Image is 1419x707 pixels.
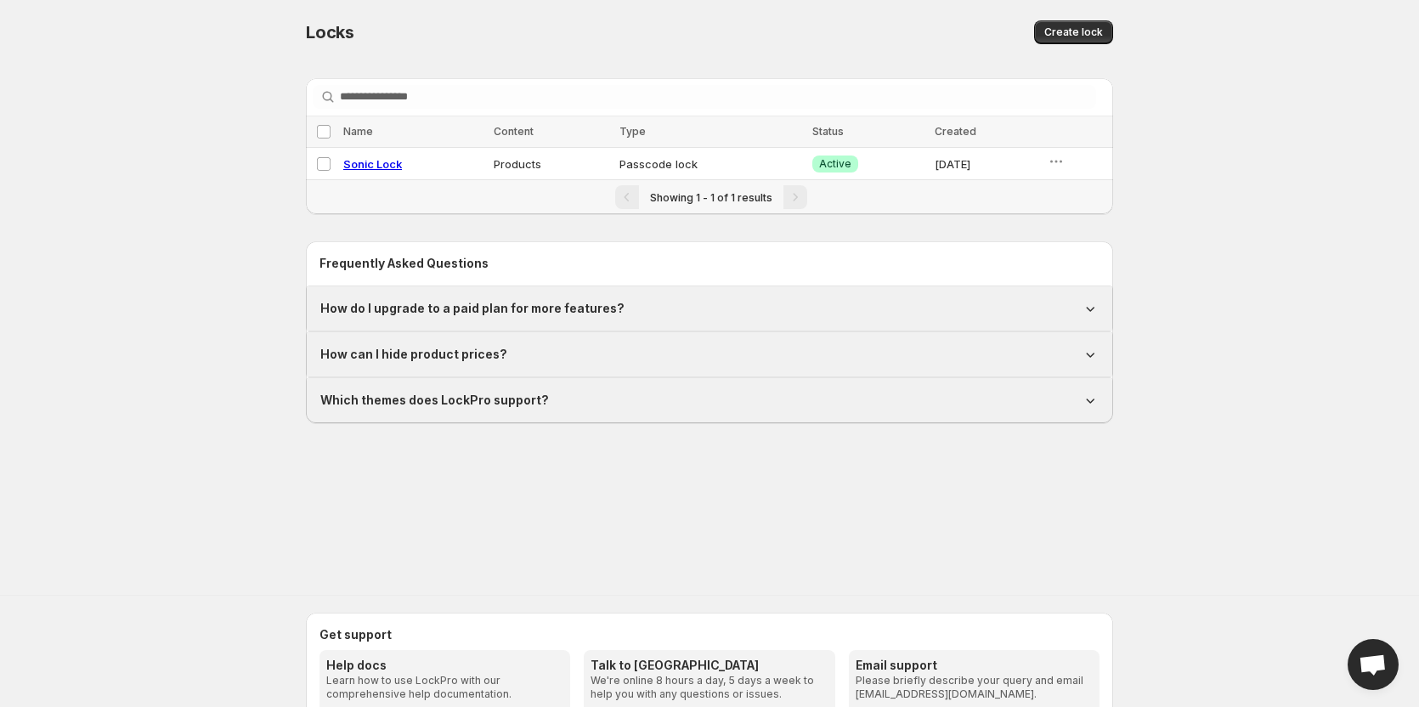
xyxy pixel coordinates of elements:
span: Showing 1 - 1 of 1 results [650,191,772,204]
h3: Help docs [326,657,563,674]
nav: Pagination [306,179,1113,214]
p: Learn how to use LockPro with our comprehensive help documentation. [326,674,563,701]
span: Status [812,125,844,138]
button: Create lock [1034,20,1113,44]
span: Locks [306,22,354,42]
h1: Which themes does LockPro support? [320,392,549,409]
h2: Frequently Asked Questions [319,255,1100,272]
span: Content [494,125,534,138]
span: Type [619,125,646,138]
span: Name [343,125,373,138]
h2: Get support [319,626,1100,643]
p: Please briefly describe your query and email [EMAIL_ADDRESS][DOMAIN_NAME]. [856,674,1093,701]
td: Products [489,148,614,180]
td: [DATE] [930,148,1043,180]
h3: Email support [856,657,1093,674]
h1: How do I upgrade to a paid plan for more features? [320,300,625,317]
span: Created [935,125,976,138]
span: Create lock [1044,25,1103,39]
td: Passcode lock [614,148,807,180]
p: We're online 8 hours a day, 5 days a week to help you with any questions or issues. [591,674,828,701]
h3: Talk to [GEOGRAPHIC_DATA] [591,657,828,674]
h1: How can I hide product prices? [320,346,507,363]
span: Active [819,157,851,171]
a: Sonic Lock [343,157,402,171]
a: Open chat [1348,639,1399,690]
